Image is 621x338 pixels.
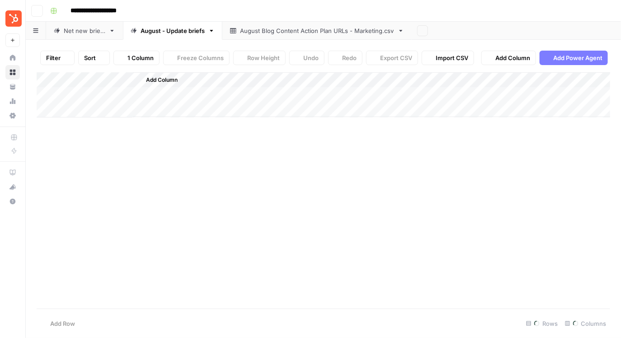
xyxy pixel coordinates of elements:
div: What's new? [6,180,19,194]
button: Row Height [233,51,286,65]
span: Row Height [247,53,280,62]
button: Add Column [481,51,536,65]
span: Add Column [495,53,530,62]
div: Columns [561,316,610,331]
div: August Blog Content Action Plan URLs - Marketing.csv [240,26,394,35]
span: Filter [46,53,61,62]
a: AirOps Academy [5,165,20,180]
span: Add Column [146,76,178,84]
span: Undo [303,53,319,62]
span: Freeze Columns [177,53,224,62]
div: Rows [522,316,561,331]
button: Add Column [134,74,181,86]
a: Browse [5,65,20,80]
img: Blog Content Action Plan Logo [5,10,22,27]
button: Export CSV [366,51,418,65]
button: Filter [40,51,75,65]
div: Net new briefs [64,26,105,35]
button: Import CSV [422,51,474,65]
a: Home [5,51,20,65]
span: Redo [342,53,357,62]
button: What's new? [5,180,20,194]
span: Export CSV [380,53,412,62]
span: 1 Column [127,53,154,62]
a: August - Update briefs [123,22,222,40]
a: Settings [5,108,20,123]
a: Net new briefs [46,22,123,40]
a: Usage [5,94,20,108]
a: Your Data [5,80,20,94]
a: August Blog Content Action Plan URLs - Marketing.csv [222,22,412,40]
button: Add Row [37,316,80,331]
button: Workspace: Blog Content Action Plan [5,7,20,30]
div: August - Update briefs [141,26,205,35]
button: Add Power Agent [540,51,608,65]
button: Undo [289,51,325,65]
button: Sort [78,51,110,65]
button: Freeze Columns [163,51,230,65]
button: 1 Column [113,51,160,65]
button: Redo [328,51,362,65]
span: Import CSV [436,53,468,62]
button: Help + Support [5,194,20,209]
span: Sort [84,53,96,62]
span: Add Power Agent [553,53,602,62]
span: Add Row [50,319,75,328]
